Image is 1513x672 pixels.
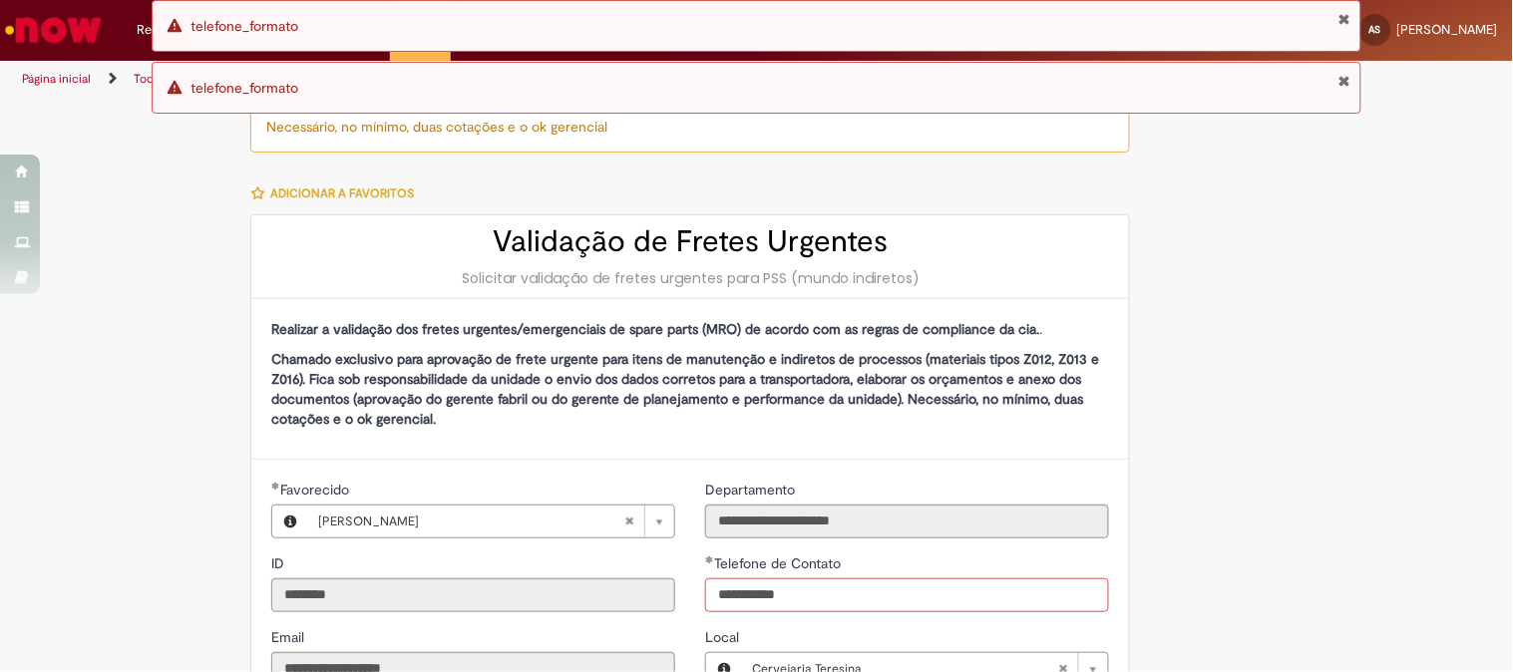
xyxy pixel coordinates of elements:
[271,268,1109,288] div: Solicitar validação de fretes urgentes para PSS (mundo indiretos)
[705,578,1109,612] input: Telefone de Contato
[318,505,624,537] span: [PERSON_NAME]
[271,319,1109,339] p: .
[1337,11,1350,27] button: Fechar Notificação
[272,505,308,537] button: Favorecido, Visualizar este registro Alexandre Farias De Sa
[270,185,414,201] span: Adicionar a Favoritos
[1397,21,1498,38] span: [PERSON_NAME]
[250,101,1130,153] div: Necessário, no mínimo, duas cotações e o ok gerencial
[271,225,1109,258] h2: Validação de Fretes Urgentes
[705,555,714,563] span: Obrigatório Preenchido
[271,578,675,612] input: ID
[705,481,799,499] span: Somente leitura - Departamento
[1337,73,1350,89] button: Fechar Notificação
[271,554,288,572] span: Somente leitura - ID
[280,481,353,499] span: Necessários - Favorecido
[714,554,845,572] span: Telefone de Contato
[271,482,280,490] span: Obrigatório Preenchido
[22,71,91,87] a: Página inicial
[1369,23,1381,36] span: AS
[271,627,308,647] label: Somente leitura - Email
[705,480,799,500] label: Somente leitura - Departamento
[250,172,425,214] button: Adicionar a Favoritos
[308,505,674,537] a: [PERSON_NAME]Limpar campo Favorecido
[705,504,1109,538] input: Departamento
[271,553,288,573] label: Somente leitura - ID
[134,71,239,87] a: Todos os Catálogos
[271,628,308,646] span: Somente leitura - Email
[614,505,644,537] abbr: Limpar campo Favorecido
[137,20,206,40] span: Requisições
[271,350,1099,428] strong: Chamado exclusivo para aprovação de frete urgente para itens de manutenção e indiretos de process...
[2,10,105,50] img: ServiceNow
[190,79,298,97] span: telefone_formato
[271,320,1039,338] strong: Realizar a validação dos fretes urgentes/emergenciais de spare parts (MRO) de acordo com as regra...
[705,628,743,646] span: Local
[15,61,993,98] ul: Trilhas de página
[190,17,298,35] span: telefone_formato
